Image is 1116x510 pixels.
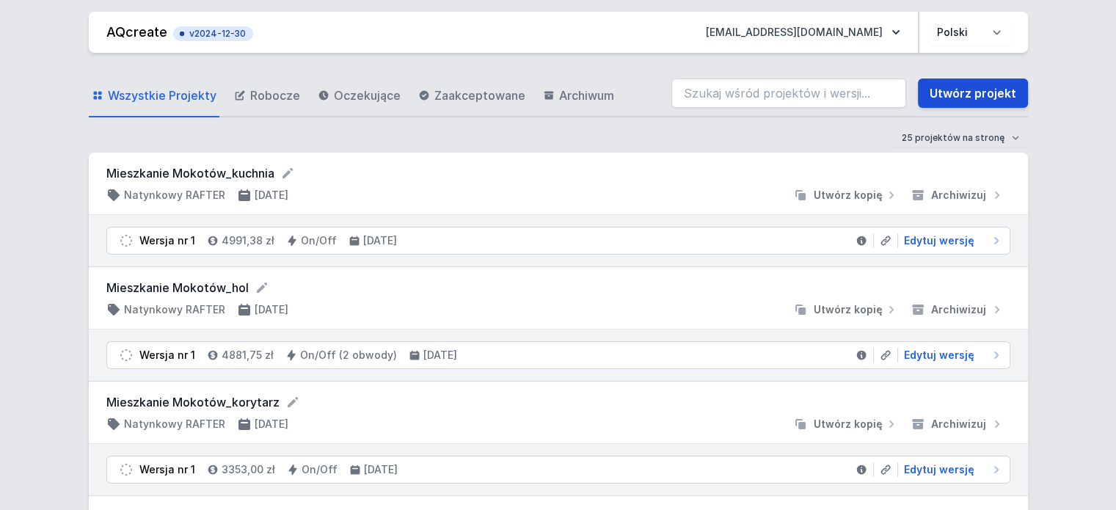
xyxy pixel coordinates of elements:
span: Edytuj wersję [904,233,974,248]
span: v2024-12-30 [180,28,246,40]
button: Utwórz kopię [787,188,905,203]
form: Mieszkanie Mokotów_korytarz [106,393,1010,411]
a: Zaakceptowane [415,75,528,117]
h4: Natynkowy RAFTER [124,188,225,203]
h4: [DATE] [255,302,288,317]
a: Oczekujące [315,75,404,117]
span: Archiwizuj [931,188,986,203]
div: Wersja nr 1 [139,348,195,363]
button: Archiwizuj [905,417,1010,431]
a: AQcreate [106,24,167,40]
button: Edytuj nazwę projektu [285,395,300,409]
h4: [DATE] [423,348,457,363]
button: [EMAIL_ADDRESS][DOMAIN_NAME] [694,19,912,45]
h4: [DATE] [255,417,288,431]
span: Robocze [250,87,300,104]
form: Mieszkanie Mokotów_kuchnia [106,164,1010,182]
span: Utwórz kopię [814,302,883,317]
select: Wybierz język [928,19,1010,45]
span: Utwórz kopię [814,188,883,203]
a: Edytuj wersję [898,348,1004,363]
a: Edytuj wersję [898,462,1004,477]
div: Wersja nr 1 [139,462,195,477]
div: Wersja nr 1 [139,233,195,248]
span: Oczekujące [334,87,401,104]
button: Archiwizuj [905,188,1010,203]
button: Archiwizuj [905,302,1010,317]
span: Archiwizuj [931,417,986,431]
h4: [DATE] [363,233,397,248]
a: Utwórz projekt [918,79,1028,108]
h4: Natynkowy RAFTER [124,302,225,317]
form: Mieszkanie Mokotów_hol [106,279,1010,296]
span: Edytuj wersję [904,348,974,363]
h4: On/Off [302,462,338,477]
h4: 4991,38 zł [222,233,274,248]
h4: Natynkowy RAFTER [124,417,225,431]
h4: 3353,00 zł [222,462,275,477]
img: draft.svg [119,233,134,248]
span: Archiwum [559,87,614,104]
span: Utwórz kopię [814,417,883,431]
h4: [DATE] [364,462,398,477]
span: Zaakceptowane [434,87,525,104]
input: Szukaj wśród projektów i wersji... [671,79,906,108]
h4: On/Off [301,233,337,248]
button: v2024-12-30 [173,23,253,41]
span: Wszystkie Projekty [108,87,216,104]
h4: [DATE] [255,188,288,203]
a: Edytuj wersję [898,233,1004,248]
button: Utwórz kopię [787,302,905,317]
button: Utwórz kopię [787,417,905,431]
h4: On/Off (2 obwody) [300,348,397,363]
a: Wszystkie Projekty [89,75,219,117]
img: draft.svg [119,462,134,477]
a: Robocze [231,75,303,117]
button: Edytuj nazwę projektu [255,280,269,295]
span: Archiwizuj [931,302,986,317]
img: draft.svg [119,348,134,363]
button: Edytuj nazwę projektu [280,166,295,181]
a: Archiwum [540,75,617,117]
h4: 4881,75 zł [222,348,274,363]
span: Edytuj wersję [904,462,974,477]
